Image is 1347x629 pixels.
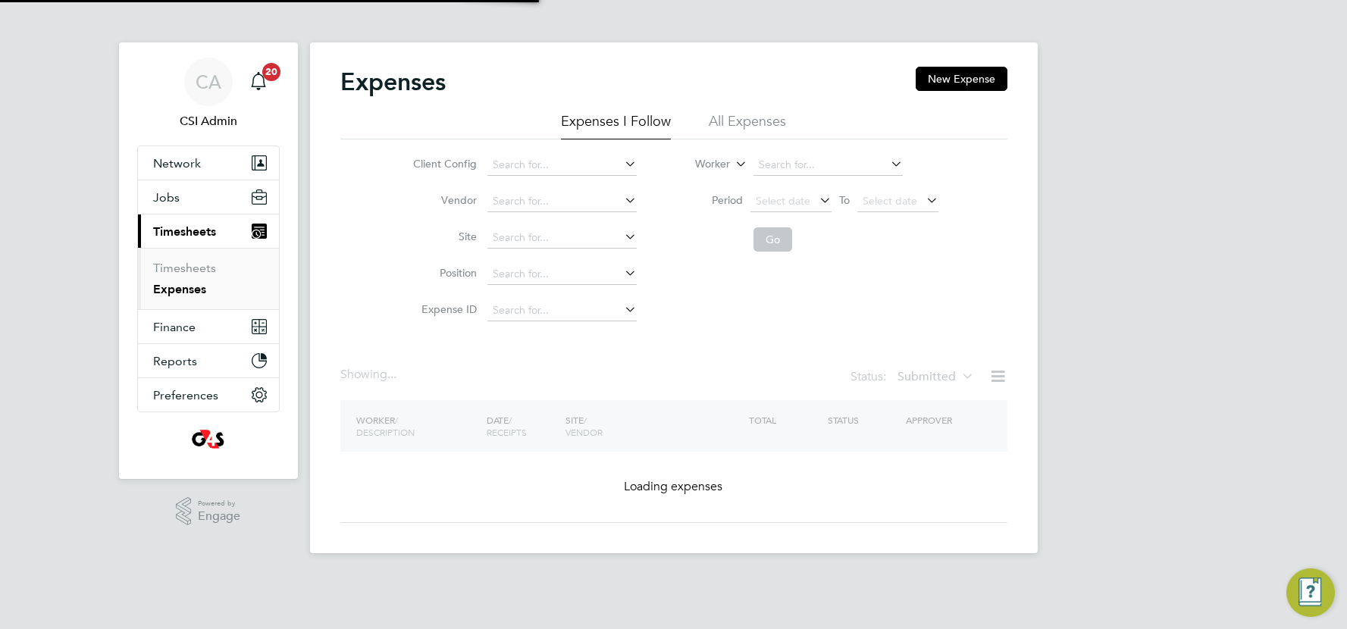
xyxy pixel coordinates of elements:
label: Expense ID [409,302,477,316]
span: Preferences [153,388,218,402]
div: Status: [850,367,977,388]
button: Reports [138,344,279,377]
span: Powered by [198,497,240,510]
span: Engage [198,510,240,523]
span: To [835,190,854,210]
a: Timesheets [153,261,216,275]
input: Search for... [487,264,637,285]
h2: Expenses [340,67,446,97]
label: Position [409,266,477,280]
span: Select date [863,194,917,208]
input: Search for... [487,227,637,249]
label: Period [675,193,743,207]
label: Worker [662,157,730,172]
div: Timesheets [138,248,279,309]
label: Site [409,230,477,243]
label: Client Config [409,157,477,171]
label: Vendor [409,193,477,207]
a: 20 [243,58,274,106]
span: Select date [756,194,810,208]
div: Showing [340,367,399,383]
input: Search for... [753,155,903,176]
li: Expenses I Follow [561,112,671,139]
span: 20 [262,63,280,81]
button: Jobs [138,180,279,214]
span: Network [153,156,201,171]
a: Go to home page [137,427,280,452]
button: Finance [138,310,279,343]
a: Powered byEngage [176,497,240,526]
span: Timesheets [153,224,216,239]
span: Reports [153,354,197,368]
a: CACSI Admin [137,58,280,130]
span: ... [387,367,396,382]
a: Expenses [153,282,206,296]
span: CSI Admin [137,112,280,130]
button: Preferences [138,378,279,412]
button: New Expense [916,67,1007,91]
button: Go [753,227,792,252]
input: Search for... [487,300,637,321]
input: Search for... [487,155,637,176]
span: Finance [153,320,196,334]
li: All Expenses [709,112,786,139]
label: Submitted [897,369,974,384]
span: Jobs [153,190,180,205]
span: CA [196,72,221,92]
button: Network [138,146,279,180]
img: g4sssuk-logo-retina.png [189,427,227,452]
button: Timesheets [138,214,279,248]
button: Engage Resource Center [1286,568,1335,617]
input: Search for... [487,191,637,212]
nav: Main navigation [119,42,298,479]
